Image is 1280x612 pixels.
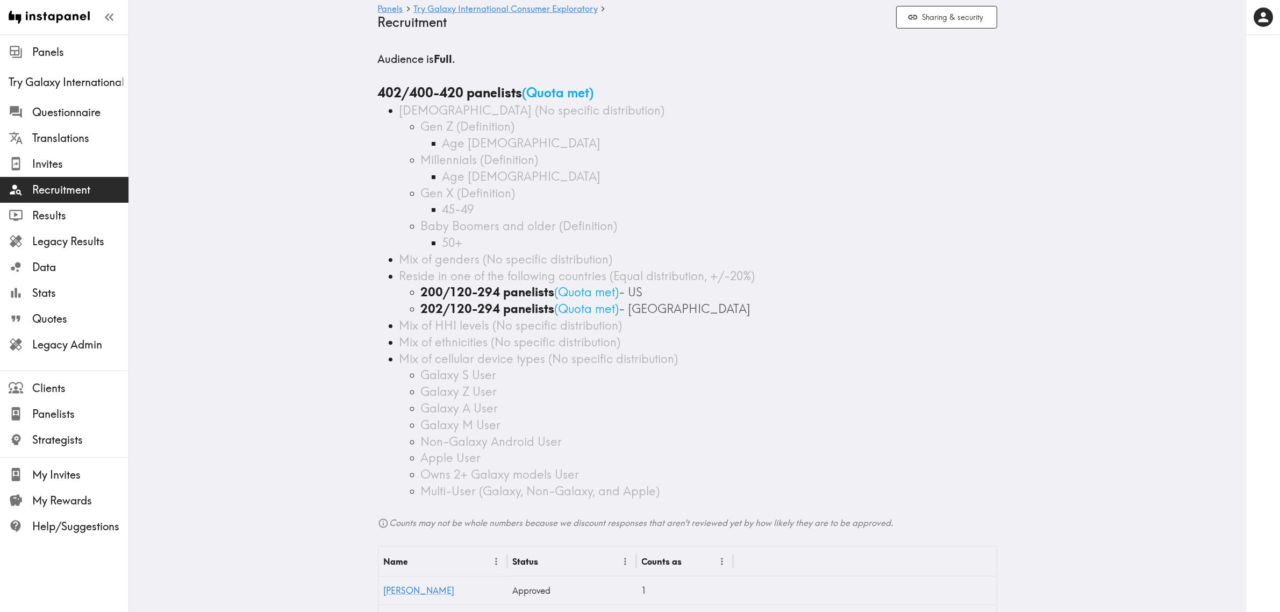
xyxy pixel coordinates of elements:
span: Quotes [32,311,128,326]
h6: Counts may not be whole numbers because we discount responses that aren't reviewed yet by how lik... [378,517,997,529]
span: Gen Z (Definition) [421,119,515,134]
span: Stats [32,286,128,301]
span: Panels [32,45,128,60]
span: Galaxy Z User [421,384,497,399]
span: Legacy Admin [32,337,128,352]
h5: Audience is . [378,52,997,67]
button: Sort [540,553,556,570]
button: Sort [409,553,426,570]
span: - [GEOGRAPHIC_DATA] [619,301,751,316]
div: Approved [507,577,637,604]
a: Try Galaxy International Consumer Exploratory [413,4,598,15]
span: My Invites [32,467,128,482]
span: Apple User [421,450,481,465]
span: ( Quota met ) [555,284,619,300]
span: 45-49 [442,202,474,217]
span: My Rewards [32,493,128,508]
span: Data [32,260,128,275]
b: 200/120-294 panelists [421,284,555,300]
b: Full [434,52,453,66]
span: Galaxy M User [421,417,501,432]
span: Galaxy S User [421,367,497,382]
span: Non-Galaxy Android User [421,434,562,449]
span: Help/Suggestions [32,519,128,534]
div: 1 [637,577,733,604]
button: Menu [488,553,505,570]
div: Counts as [642,556,682,567]
h4: Recruitment [378,15,888,30]
span: Gen X (Definition) [421,186,516,201]
span: ( Quota met ) [555,301,619,316]
a: Panels [378,4,403,15]
span: Age [DEMOGRAPHIC_DATA] [442,169,601,184]
span: Multi-User (Galaxy, Non-Galaxy, and Apple) [421,483,660,499]
span: Mix of HHI levels (No specific distribution) [399,318,623,333]
span: Results [32,208,128,223]
span: Age [DEMOGRAPHIC_DATA] [442,136,601,151]
span: Baby Boomers and older (Definition) [421,218,618,233]
span: 50+ [442,235,463,250]
button: Menu [617,553,634,570]
span: Galaxy A User [421,401,498,416]
span: ( Quota met ) [523,84,594,101]
span: Mix of genders (No specific distribution) [399,252,613,267]
button: Menu [714,553,731,570]
div: Status [513,556,539,567]
span: Recruitment [32,182,128,197]
span: Try Galaxy International Consumer Exploratory [9,75,128,90]
span: [DEMOGRAPHIC_DATA] (No specific distribution) [399,103,665,118]
button: Sharing & security [896,6,997,29]
span: - US [619,284,643,300]
b: 202/120-294 panelists [421,301,555,316]
button: Sort [683,553,700,570]
span: Panelists [32,407,128,422]
span: Translations [32,131,128,146]
span: Mix of ethnicities (No specific distribution) [399,335,621,350]
div: Name [384,556,408,567]
span: Questionnaire [32,105,128,120]
span: Legacy Results [32,234,128,249]
span: Reside in one of the following countries (Equal distribution, +/-20%) [399,268,755,283]
span: Strategists [32,432,128,447]
span: Owns 2+ Galaxy models User [421,467,580,482]
span: Millennials (Definition) [421,152,539,167]
span: Mix of cellular device types (No specific distribution) [399,351,678,366]
span: Invites [32,156,128,172]
span: Clients [32,381,128,396]
b: 402/400-420 panelists [378,84,523,101]
a: [PERSON_NAME] [384,585,455,596]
